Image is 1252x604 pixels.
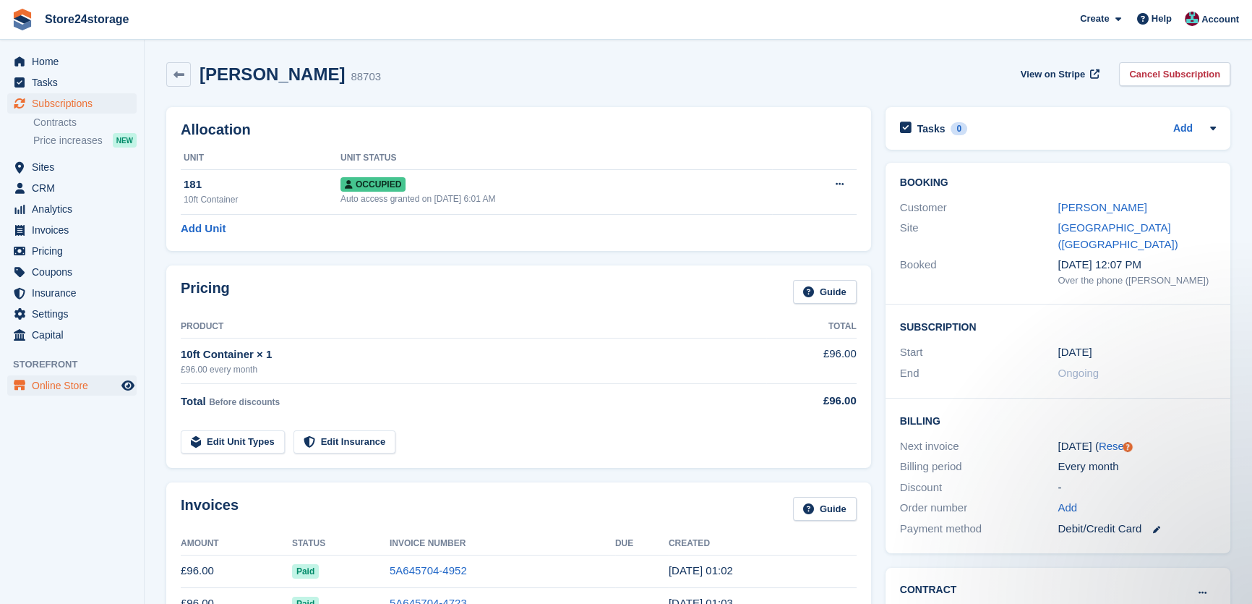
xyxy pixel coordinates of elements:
[615,532,669,556] th: Due
[181,395,206,407] span: Total
[7,93,137,114] a: menu
[181,532,292,556] th: Amount
[113,133,137,148] div: NEW
[900,257,1058,287] div: Booked
[32,241,119,261] span: Pricing
[900,582,957,597] h2: Contract
[184,176,340,193] div: 181
[900,438,1058,455] div: Next invoice
[181,280,230,304] h2: Pricing
[7,262,137,282] a: menu
[340,192,772,205] div: Auto access granted on [DATE] 6:01 AM
[900,200,1058,216] div: Customer
[292,564,319,579] span: Paid
[32,93,119,114] span: Subscriptions
[1058,273,1216,288] div: Over the phone ([PERSON_NAME])
[32,178,119,198] span: CRM
[1080,12,1109,26] span: Create
[351,69,381,85] div: 88703
[32,199,119,219] span: Analytics
[32,262,119,282] span: Coupons
[766,338,857,383] td: £96.00
[181,315,766,339] th: Product
[13,357,144,372] span: Storefront
[32,375,119,396] span: Online Store
[292,532,390,556] th: Status
[669,532,857,556] th: Created
[1121,441,1134,454] div: Tooltip anchor
[33,132,137,148] a: Price increases NEW
[951,122,967,135] div: 0
[209,397,280,407] span: Before discounts
[1185,12,1199,26] img: George
[1058,257,1216,273] div: [DATE] 12:07 PM
[7,304,137,324] a: menu
[1058,459,1216,475] div: Every month
[900,459,1058,475] div: Billing period
[200,64,345,84] h2: [PERSON_NAME]
[7,325,137,345] a: menu
[1058,367,1099,379] span: Ongoing
[1201,12,1239,27] span: Account
[7,220,137,240] a: menu
[32,220,119,240] span: Invoices
[1119,62,1230,86] a: Cancel Subscription
[900,365,1058,382] div: End
[181,555,292,587] td: £96.00
[793,280,857,304] a: Guide
[900,344,1058,361] div: Start
[1058,344,1092,361] time: 2025-06-09 00:00:00 UTC
[7,241,137,261] a: menu
[390,564,467,577] a: 5A645704-4952
[669,564,733,577] time: 2025-09-09 00:02:15 UTC
[32,157,119,177] span: Sites
[181,147,340,170] th: Unit
[7,72,137,93] a: menu
[119,377,137,394] a: Preview store
[7,199,137,219] a: menu
[900,319,1216,333] h2: Subscription
[181,122,857,138] h2: Allocation
[33,134,103,148] span: Price increases
[12,9,33,30] img: stora-icon-8386f47178a22dfd0bd8f6a31ec36ba5ce8667c1dd55bd0f319d3a0aa187defe.svg
[1058,500,1077,516] a: Add
[32,283,119,303] span: Insurance
[766,393,857,409] div: £96.00
[181,363,766,376] div: £96.00 every month
[900,480,1058,496] div: Discount
[33,116,137,129] a: Contracts
[793,497,857,521] a: Guide
[32,72,119,93] span: Tasks
[1058,201,1146,213] a: [PERSON_NAME]
[900,220,1058,252] div: Site
[181,497,239,521] h2: Invoices
[900,500,1058,516] div: Order number
[32,325,119,345] span: Capital
[1058,480,1216,496] div: -
[1173,121,1193,137] a: Add
[1015,62,1102,86] a: View on Stripe
[184,193,340,206] div: 10ft Container
[7,157,137,177] a: menu
[1099,440,1127,452] a: Reset
[1152,12,1172,26] span: Help
[7,283,137,303] a: menu
[900,177,1216,189] h2: Booking
[917,122,946,135] h2: Tasks
[390,532,615,556] th: Invoice Number
[1021,67,1085,82] span: View on Stripe
[293,430,396,454] a: Edit Insurance
[900,521,1058,537] div: Payment method
[32,51,119,72] span: Home
[340,177,406,192] span: Occupied
[1058,221,1178,250] a: [GEOGRAPHIC_DATA] ([GEOGRAPHIC_DATA])
[32,304,119,324] span: Settings
[1058,521,1216,537] div: Debit/Credit Card
[900,413,1216,428] h2: Billing
[1058,438,1216,455] div: [DATE] ( )
[7,178,137,198] a: menu
[181,430,285,454] a: Edit Unit Types
[340,147,772,170] th: Unit Status
[39,7,135,31] a: Store24storage
[181,221,226,237] a: Add Unit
